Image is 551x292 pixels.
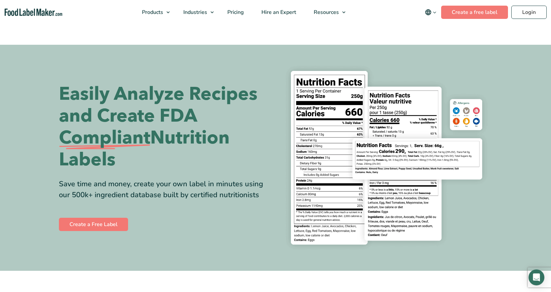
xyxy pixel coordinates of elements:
[511,6,547,19] a: Login
[441,6,508,19] a: Create a free label
[312,9,340,16] span: Resources
[140,9,164,16] span: Products
[259,9,297,16] span: Hire an Expert
[59,127,150,149] span: Compliant
[225,9,245,16] span: Pricing
[59,218,128,231] a: Create a Free Label
[59,83,271,171] h1: Easily Analyze Recipes and Create FDA Nutrition Labels
[59,179,271,201] div: Save time and money, create your own label in minutes using our 500k+ ingredient database built b...
[181,9,208,16] span: Industries
[528,269,544,285] div: Open Intercom Messenger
